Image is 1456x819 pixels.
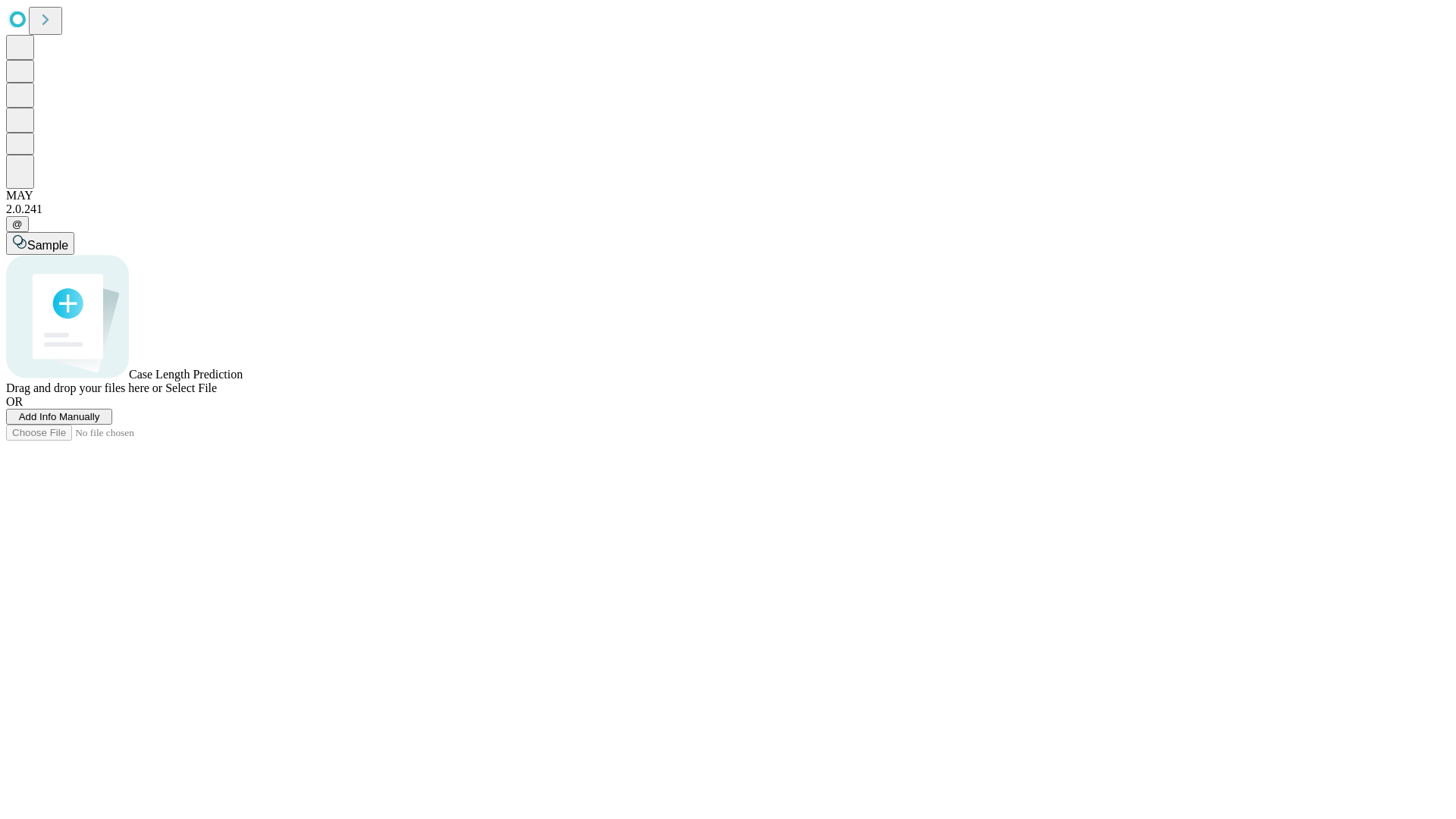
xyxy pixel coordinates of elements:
span: Select File [165,381,217,394]
div: MAY [6,189,1450,202]
span: @ [12,218,23,230]
button: Sample [6,232,74,255]
span: Sample [27,239,68,252]
span: OR [6,395,23,408]
button: Add Info Manually [6,409,112,425]
span: Drag and drop your files here or [6,381,162,394]
span: Case Length Prediction [129,368,243,381]
button: @ [6,216,29,232]
span: Add Info Manually [19,411,100,422]
div: 2.0.241 [6,202,1450,216]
